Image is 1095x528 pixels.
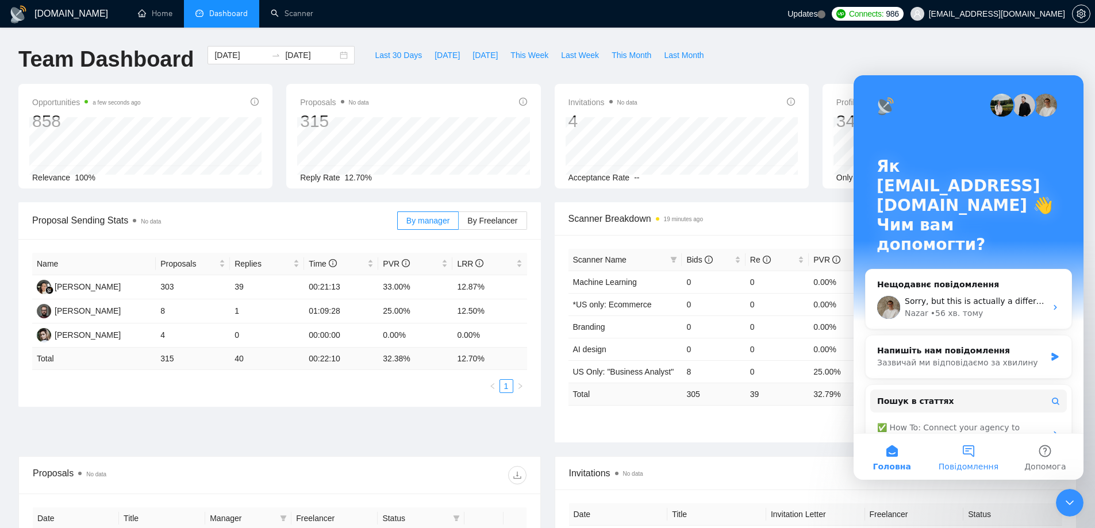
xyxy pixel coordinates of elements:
[682,338,745,360] td: 0
[452,323,527,348] td: 0.00%
[1072,9,1090,18] a: setting
[304,299,378,323] td: 01:09:28
[209,9,248,18] span: Dashboard
[623,471,643,477] span: No data
[24,282,192,294] div: Зазвичай ми відповідаємо за хвилину
[156,323,230,348] td: 4
[466,46,504,64] button: [DATE]
[428,46,466,64] button: [DATE]
[300,110,368,132] div: 315
[568,110,637,132] div: 4
[156,299,230,323] td: 8
[17,314,213,337] button: Пошук в статтях
[18,46,194,73] h1: Team Dashboard
[561,49,599,61] span: Last Week
[76,359,153,404] button: Повідомлення
[854,75,1084,480] iframe: Intercom live chat
[451,510,462,527] span: filter
[573,322,605,332] a: Branding
[849,7,883,20] span: Connects:
[509,471,526,480] span: download
[435,49,460,61] span: [DATE]
[686,255,712,264] span: Bids
[304,275,378,299] td: 00:21:13
[230,348,304,370] td: 40
[304,348,378,370] td: 00:22:10
[271,51,281,60] span: swap-right
[32,173,70,182] span: Relevance
[453,515,460,522] span: filter
[160,257,217,270] span: Proposals
[746,315,809,338] td: 0
[375,49,422,61] span: Last 30 Days
[271,9,313,18] a: searchScanner
[17,342,213,375] div: ✅ How To: Connect your agency to [DOMAIN_NAME]
[93,99,140,106] time: a few seconds ago
[349,99,369,106] span: No data
[32,348,156,370] td: Total
[378,323,452,348] td: 0.00%
[500,379,513,393] li: 1
[37,304,51,318] img: DW
[568,95,637,109] span: Invitations
[475,259,483,267] span: info-circle
[45,286,53,294] img: gigradar-bm.png
[1056,489,1084,517] iframe: Intercom live chat
[37,330,121,339] a: ZM[PERSON_NAME]
[138,9,172,18] a: homeHome
[682,293,745,315] td: 0
[489,383,496,390] span: left
[37,282,121,291] a: LA[PERSON_NAME]
[37,306,121,315] a: DW[PERSON_NAME]
[24,269,192,282] div: Напишіть нам повідомлення
[55,280,121,293] div: [PERSON_NAME]
[508,466,527,484] button: download
[568,211,1063,226] span: Scanner Breakdown
[809,271,872,293] td: 0.00%
[670,256,677,263] span: filter
[664,216,703,222] time: 19 minutes ago
[519,98,527,106] span: info-circle
[75,173,95,182] span: 100%
[37,280,51,294] img: LA
[382,512,448,525] span: Status
[746,338,809,360] td: 0
[32,213,397,228] span: Proposal Sending Stats
[278,510,289,527] span: filter
[156,275,230,299] td: 303
[746,293,809,315] td: 0
[235,257,291,270] span: Replies
[832,256,840,264] span: info-circle
[517,383,524,390] span: right
[55,305,121,317] div: [PERSON_NAME]
[309,259,336,268] span: Time
[809,338,872,360] td: 0.00%
[682,315,745,338] td: 0
[682,360,745,383] td: 8
[809,293,872,315] td: 0.00%
[230,253,304,275] th: Replies
[9,5,28,24] img: logo
[214,49,267,61] input: Start date
[195,9,203,17] span: dashboard
[658,46,710,64] button: Last Month
[11,260,218,303] div: Напишіть нам повідомленняЗазвичай ми відповідаємо за хвилину
[886,7,898,20] span: 986
[32,253,156,275] th: Name
[271,51,281,60] span: to
[667,503,766,526] th: Title
[573,278,637,287] a: Machine Learning
[153,359,230,404] button: Допомога
[345,173,372,182] span: 12.70%
[156,348,230,370] td: 315
[378,299,452,323] td: 25.00%
[1072,5,1090,23] button: setting
[668,251,679,268] span: filter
